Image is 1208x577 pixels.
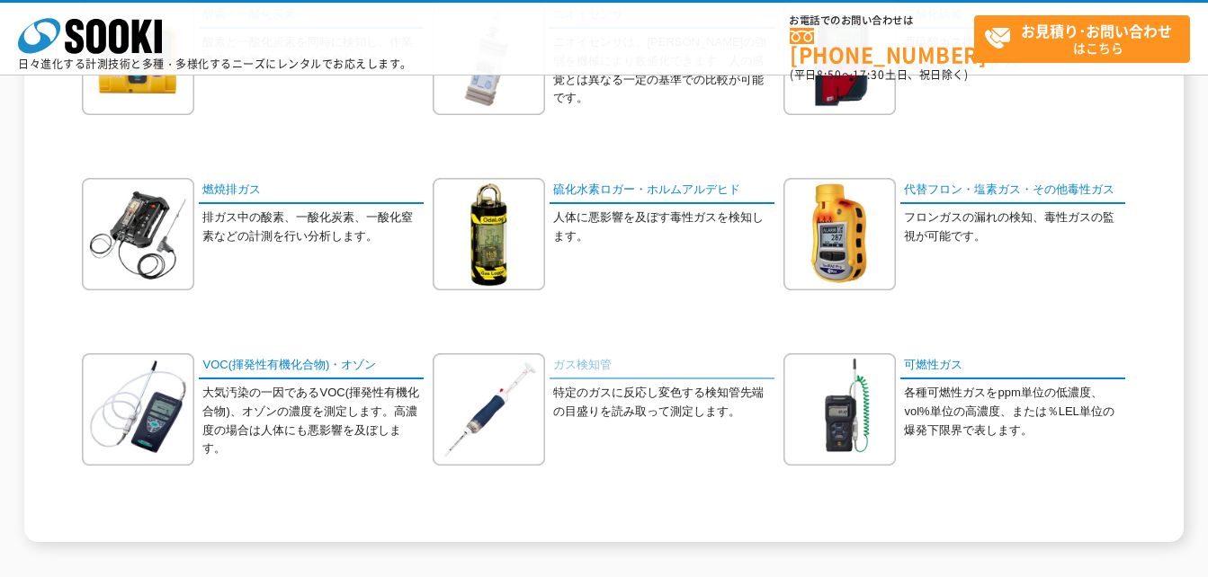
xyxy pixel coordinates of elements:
[433,178,545,290] img: 硫化水素ロガー・ホルムアルデヒド
[783,178,896,290] img: 代替フロン・塩素ガス・その他毒性ガス
[984,16,1189,61] span: はこちら
[900,353,1125,379] a: 可燃性ガス
[790,28,974,65] a: [PHONE_NUMBER]
[202,384,424,458] p: 大気汚染の一因であるVOC(揮発性有機化合物)、オゾンの濃度を測定します。高濃度の場合は人体にも悪影響を及ぼします。
[553,384,774,422] p: 特定のガスに反応し変色する検知管先端の目盛りを読み取って測定します。
[904,209,1125,246] p: フロンガスの漏れの検知、毒性ガスの監視が可能です。
[900,178,1125,204] a: 代替フロン・塩素ガス・その他毒性ガス
[553,209,774,246] p: 人体に悪影響を及ぼす毒性ガスを検知します。
[783,353,896,466] img: 可燃性ガス
[974,15,1190,63] a: お見積り･お問い合わせはこちら
[550,353,774,379] a: ガス検知管
[904,384,1125,439] p: 各種可燃性ガスをppm単位の低濃度、vol%単位の高濃度、または％LEL単位の爆発下限界で表します。
[790,15,974,26] span: お電話でのお問い合わせは
[199,178,424,204] a: 燃焼排ガス
[18,58,412,69] p: 日々進化する計測技術と多種・多様化するニーズにレンタルでお応えします。
[82,353,194,466] img: VOC(揮発性有機化合物)・オゾン
[853,67,885,83] span: 17:30
[550,178,774,204] a: 硫化水素ロガー・ホルムアルデヒド
[82,178,194,290] img: 燃焼排ガス
[433,353,545,466] img: ガス検知管
[199,353,424,379] a: VOC(揮発性有機化合物)・オゾン
[790,67,968,83] span: (平日 ～ 土日、祝日除く)
[1021,20,1172,41] strong: お見積り･お問い合わせ
[817,67,842,83] span: 8:50
[202,209,424,246] p: 排ガス中の酸素、一酸化炭素、一酸化窒素などの計測を行い分析します。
